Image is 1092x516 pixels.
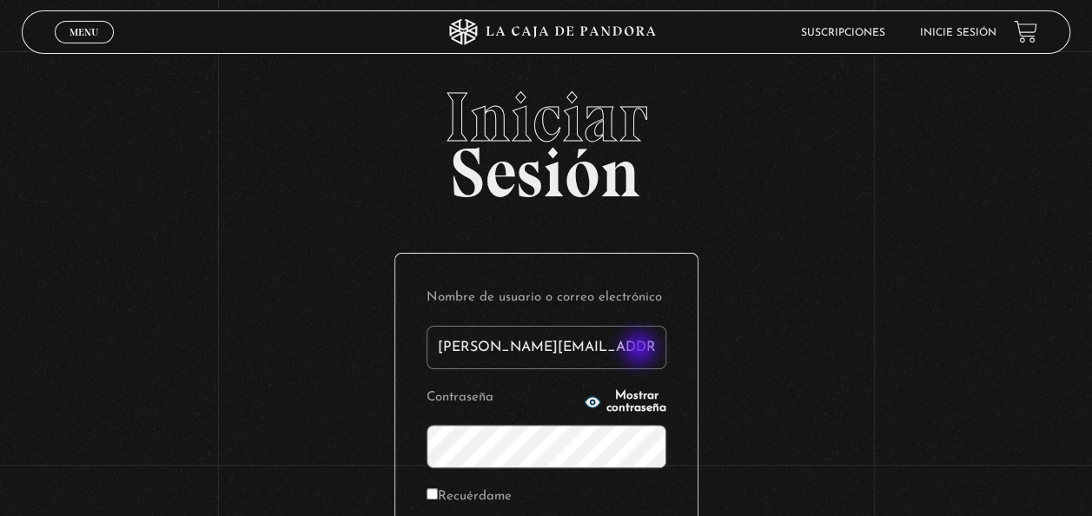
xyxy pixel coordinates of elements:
[427,285,666,312] label: Nombre de usuario o correo electrónico
[801,28,885,38] a: Suscripciones
[427,385,579,412] label: Contraseña
[22,83,1070,152] span: Iniciar
[427,484,512,511] label: Recuérdame
[606,390,666,414] span: Mostrar contraseña
[584,390,666,414] button: Mostrar contraseña
[920,28,996,38] a: Inicie sesión
[22,83,1070,194] h2: Sesión
[69,27,98,37] span: Menu
[64,42,105,54] span: Cerrar
[427,488,438,499] input: Recuérdame
[1014,20,1037,43] a: View your shopping cart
